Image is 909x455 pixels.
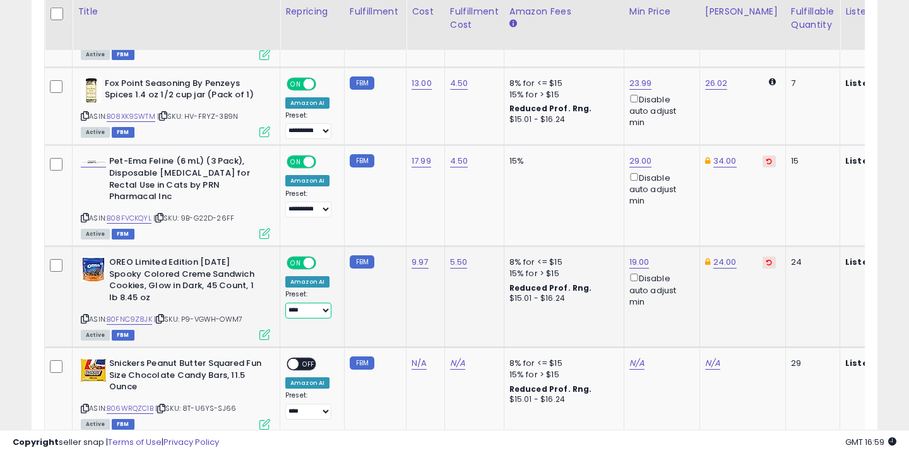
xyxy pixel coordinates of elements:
[285,190,335,218] div: Preset:
[107,403,153,414] a: B06WRQZC1B
[112,330,134,341] span: FBM
[288,78,304,89] span: ON
[81,78,270,136] div: ASIN:
[350,356,374,370] small: FBM
[285,5,339,18] div: Repricing
[629,271,690,308] div: Disable auto adjust min
[450,5,499,32] div: Fulfillment Cost
[112,229,134,240] span: FBM
[509,257,614,268] div: 8% for <= $15
[845,77,903,89] b: Listed Price:
[766,259,772,265] i: Revert to store-level Dynamic Max Price
[509,89,614,100] div: 15% for > $15
[154,314,242,324] span: | SKU: P9-VGWH-OWM7
[766,158,772,164] i: Revert to store-level Dynamic Max Price
[81,160,106,164] img: 21K57ZmQczL._SL40_.jpg
[629,256,650,269] a: 19.00
[713,256,737,269] a: 24.00
[791,358,830,369] div: 29
[81,155,270,238] div: ASIN:
[509,282,592,293] b: Reduced Prof. Rng.
[81,229,110,240] span: All listings currently available for purchase on Amazon
[450,155,468,167] a: 4.50
[509,268,614,279] div: 15% for > $15
[107,314,152,325] a: B0FNC9Z8JK
[509,18,517,30] small: Amazon Fees.
[705,5,780,18] div: [PERSON_NAME]
[105,78,258,104] b: Fox Point Seasoning By Penzeys Spices 1.4 oz 1/2 cup jar (Pack of 1)
[285,290,335,318] div: Preset:
[450,77,468,90] a: 4.50
[509,155,614,167] div: 15%
[81,257,270,339] div: ASIN:
[412,77,432,90] a: 13.00
[285,175,330,186] div: Amazon AI
[791,78,830,89] div: 7
[285,97,330,109] div: Amazon AI
[285,111,335,140] div: Preset:
[81,78,102,103] img: 31SChJhmeSL._SL40_.jpg
[81,257,106,282] img: 5138nZWwyFL._SL40_.jpg
[109,155,263,205] b: Pet-Ema Feline (6 mL) (3 Pack), Disposable [MEDICAL_DATA] for Rectal Use in Cats by PRN Pharmacal...
[509,358,614,369] div: 8% for <= $15
[153,213,234,223] span: | SKU: 9B-G22D-26FF
[629,171,690,207] div: Disable auto adjust min
[705,77,728,90] a: 26.02
[629,92,690,129] div: Disable auto adjust min
[509,114,614,125] div: $15.01 - $16.24
[81,127,110,138] span: All listings currently available for purchase on Amazon
[285,377,330,389] div: Amazon AI
[81,49,110,60] span: All listings currently available for purchase on Amazon
[791,257,830,268] div: 24
[350,5,401,18] div: Fulfillment
[285,391,335,420] div: Preset:
[705,357,720,370] a: N/A
[350,76,374,90] small: FBM
[509,103,592,114] b: Reduced Prof. Rng.
[157,111,238,121] span: | SKU: HV-FRYZ-3B9N
[845,436,896,448] span: 2025-10-9 16:59 GMT
[629,155,652,167] a: 29.00
[288,258,304,269] span: ON
[845,256,903,268] b: Listed Price:
[412,256,429,269] a: 9.97
[288,157,304,167] span: ON
[13,436,59,448] strong: Copyright
[705,258,710,266] i: This overrides the store level Dynamic Max Price for this listing
[509,369,614,380] div: 15% for > $15
[107,213,151,224] a: B08FVCKQYL
[450,256,468,269] a: 5.50
[845,357,903,369] b: Listed Price:
[450,357,465,370] a: N/A
[509,78,614,89] div: 8% for <= $15
[509,394,614,405] div: $15.01 - $16.24
[109,257,263,306] b: OREO Limited Edition [DATE] Spooky Colored Creme Sandwich Cookies, Glow in Dark, 45 Count, 1 lb 8...
[163,436,219,448] a: Privacy Policy
[314,258,335,269] span: OFF
[845,155,903,167] b: Listed Price:
[112,49,134,60] span: FBM
[299,359,319,370] span: OFF
[314,78,335,89] span: OFF
[791,5,835,32] div: Fulfillable Quantity
[112,127,134,138] span: FBM
[107,111,155,122] a: B08XK9SWTM
[509,5,619,18] div: Amazon Fees
[285,276,330,288] div: Amazon AI
[509,293,614,304] div: $15.01 - $16.24
[314,157,335,167] span: OFF
[713,155,737,167] a: 34.00
[509,384,592,394] b: Reduced Prof. Rng.
[108,436,162,448] a: Terms of Use
[81,358,106,383] img: 51XCUTN7KzL._SL40_.jpg
[350,154,374,167] small: FBM
[412,357,427,370] a: N/A
[629,5,694,18] div: Min Price
[350,255,374,269] small: FBM
[412,155,431,167] a: 17.99
[81,330,110,341] span: All listings currently available for purchase on Amazon
[705,157,710,165] i: This overrides the store level Dynamic Max Price for this listing
[78,5,275,18] div: Title
[155,403,236,413] span: | SKU: 8T-U6YS-SJ66
[109,358,263,396] b: Snickers Peanut Butter Squared Fun Size Chocolate Candy Bars, 11.5 Ounce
